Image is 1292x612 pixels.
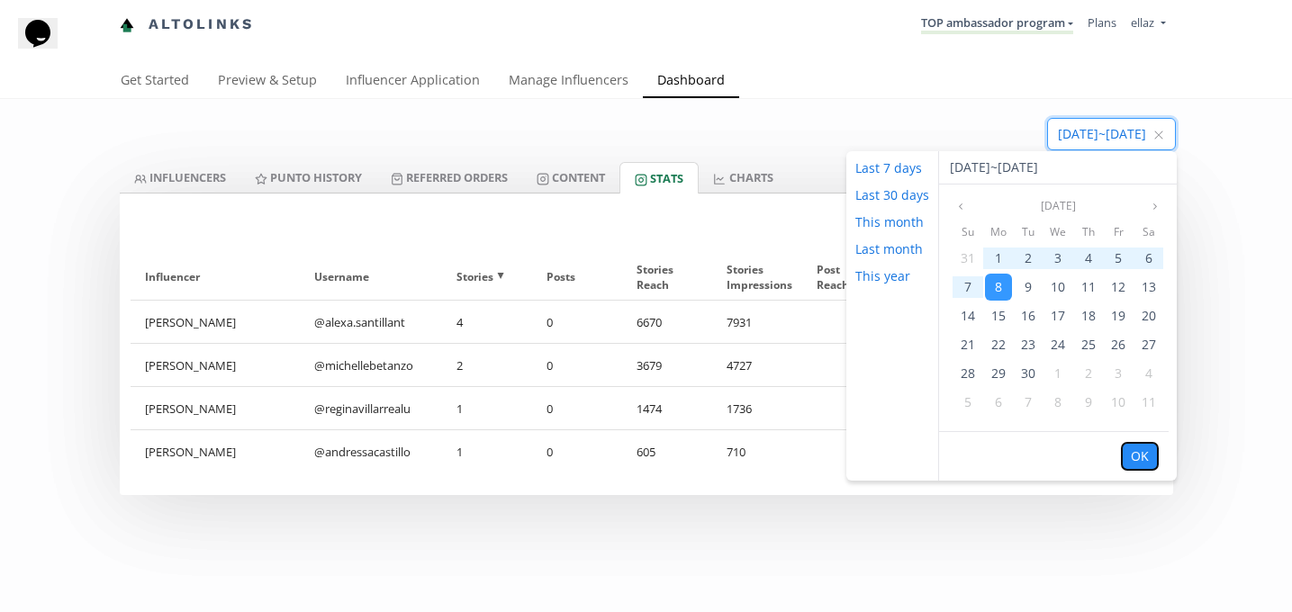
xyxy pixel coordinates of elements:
[983,330,1013,359] div: 22 Sep 2025
[1075,245,1102,272] div: 4
[1044,388,1073,417] div: 08 Oct 2025
[1143,221,1155,243] span: Sa
[1025,278,1032,295] span: 9
[1104,301,1134,330] div: 19 Sep 2025
[1145,249,1152,266] span: 6
[1073,359,1103,388] div: 02 Oct 2025
[1013,388,1043,417] div: 07 Oct 2025
[1051,336,1065,353] span: 24
[1021,336,1035,353] span: 23
[622,430,712,473] div: 605
[985,274,1012,301] div: 8
[1105,245,1132,272] div: 5
[846,263,919,290] button: This year
[1073,244,1103,273] div: 04 Sep 2025
[1075,360,1102,387] div: 2
[442,430,532,473] div: 1
[1015,274,1042,301] div: 9
[1021,307,1035,324] span: 16
[1075,389,1102,416] div: 9
[1044,360,1071,387] div: 1
[991,364,1006,382] span: 29
[300,387,441,429] div: @ reginavillarrealu
[1081,307,1096,324] span: 18
[1025,249,1032,266] span: 2
[131,344,301,386] div: [PERSON_NAME]
[1104,273,1134,301] div: 12 Sep 2025
[1081,336,1096,353] span: 25
[1073,273,1103,301] div: 11 Sep 2025
[240,162,376,193] a: Punto HISTORY
[1044,244,1073,273] div: 03 Sep 2025
[817,254,878,300] div: Post Reach
[1050,221,1066,243] span: We
[995,249,1002,266] span: 1
[985,389,1012,416] div: 6
[493,267,508,286] span: ▲
[1142,307,1156,324] span: 20
[376,162,522,193] a: Referred Orders
[1115,249,1122,266] span: 5
[1044,330,1073,359] div: 24 Sep 2025
[1081,278,1096,295] span: 11
[637,254,698,300] div: Stories Reach
[961,307,975,324] span: 14
[1104,330,1134,359] div: 26 Sep 2025
[1085,249,1092,266] span: 4
[1044,245,1071,272] div: 3
[1075,274,1102,301] div: 11
[131,430,301,473] div: [PERSON_NAME]
[1135,331,1162,358] div: 27
[532,301,622,343] div: 0
[1054,393,1062,410] span: 8
[1134,244,1163,273] div: 06 Sep 2025
[953,359,982,388] div: 28 Sep 2025
[953,273,982,301] div: 07 Sep 2025
[1044,389,1071,416] div: 8
[712,301,802,343] div: 7931
[995,278,1002,295] span: 8
[954,331,981,358] div: 21
[1021,364,1035,382] span: 30
[1013,244,1043,273] div: 02 Sep 2025
[1073,301,1103,330] div: 18 Sep 2025
[961,364,975,382] span: 28
[643,64,739,100] a: Dashboard
[985,360,1012,387] div: 29
[1073,330,1103,359] div: 25 Sep 2025
[1044,302,1071,329] div: 17
[1122,443,1158,470] button: OK
[983,359,1013,388] div: 29 Sep 2025
[1134,359,1163,388] div: 04 Oct 2025
[1142,336,1156,353] span: 27
[1114,221,1124,243] span: Fr
[846,182,938,209] button: Last 30 days
[954,302,981,329] div: 14
[1025,393,1032,410] span: 7
[1135,389,1162,416] div: 11
[547,254,608,300] div: Posts
[727,254,788,300] div: Stories Impressions
[1044,359,1073,388] div: 01 Oct 2025
[983,273,1013,301] div: 08 Sep 2025
[964,393,971,410] span: 5
[494,64,643,100] a: Manage Influencers
[1013,273,1043,301] div: 09 Sep 2025
[1013,330,1043,359] div: 23 Sep 2025
[985,302,1012,329] div: 15
[995,393,1002,410] span: 6
[1153,126,1164,144] span: Clear
[442,344,532,386] div: 2
[442,387,532,429] div: 1
[1105,274,1132,301] div: 12
[1044,331,1071,358] div: 24
[712,344,802,386] div: 4727
[1142,278,1156,295] span: 13
[1104,359,1134,388] div: 03 Oct 2025
[1131,14,1165,35] a: ellaz
[120,18,134,32] img: favicon-32x32.png
[1105,302,1132,329] div: 19
[950,195,971,217] button: Previous month
[962,221,974,243] span: Su
[961,249,975,266] span: 31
